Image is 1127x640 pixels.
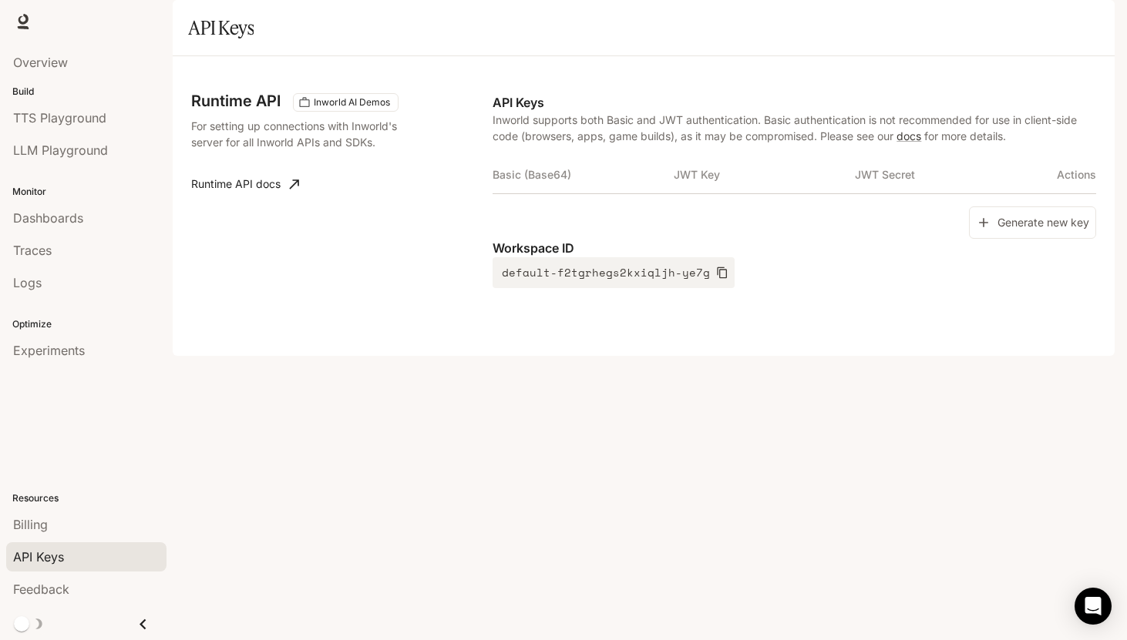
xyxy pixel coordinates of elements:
div: Open Intercom Messenger [1075,588,1112,625]
h3: Runtime API [191,93,281,109]
h1: API Keys [188,12,254,43]
button: Generate new key [969,206,1096,240]
div: These keys will apply to your current workspace only [293,93,399,112]
button: default-f2tgrhegs2kxiqljh-ye7g [493,257,735,288]
th: Basic (Base64) [493,156,674,193]
p: Workspace ID [493,239,1096,257]
th: Actions [1036,156,1096,193]
p: For setting up connections with Inworld's server for all Inworld APIs and SDKs. [191,118,408,150]
p: Inworld supports both Basic and JWT authentication. Basic authentication is not recommended for u... [493,112,1096,144]
th: JWT Secret [855,156,1036,193]
th: JWT Key [674,156,855,193]
a: Runtime API docs [185,169,305,199]
a: docs [897,129,921,142]
p: API Keys [493,93,1096,112]
span: Inworld AI Demos [308,95,396,109]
